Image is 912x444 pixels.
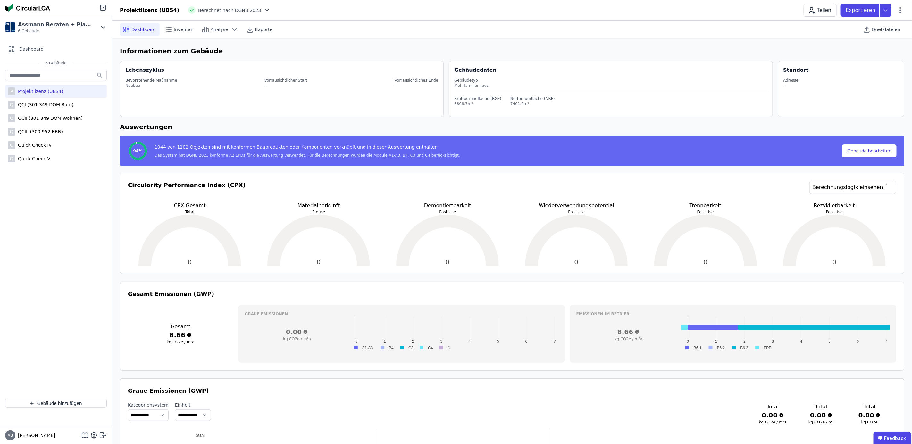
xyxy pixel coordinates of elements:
div: Q [8,101,15,109]
div: Projektlizenz (UBS4) [120,6,179,14]
div: QCI (301 349 DOM Büro) [15,102,73,108]
h3: Gesamt Emissionen (GWP) [128,290,896,299]
h3: kg CO2e / m²a [576,336,681,341]
h3: Total [807,403,835,411]
h6: Auswertungen [120,122,904,132]
span: 6 Gebäude [18,29,92,34]
button: Gebäude bearbeiten [842,144,897,157]
h3: Total [856,403,883,411]
p: Post-Use [644,210,767,215]
div: Lebenszyklus [125,66,164,74]
div: Q [8,155,15,162]
div: Neubau [125,83,177,88]
span: 94% [133,148,143,153]
span: Dashboard [19,46,44,52]
span: [PERSON_NAME] [15,432,55,439]
div: Quick Check IV [15,142,52,148]
h3: 0.00 [807,411,835,420]
h3: Emissionen im betrieb [576,311,890,317]
div: Nettoraumfläche (NRF) [510,96,555,101]
div: Vorrausichtliches Ende [395,78,438,83]
div: Q [8,128,15,136]
p: Post-Use [773,210,896,215]
h3: kg CO2e / m²a [759,420,787,425]
h3: 8.66 [576,327,681,336]
h3: kg CO2e / m² [807,420,835,425]
div: QCIII (300 952 BRR) [15,128,63,135]
p: Demontiertbarkeit [386,202,509,210]
div: Vorrausichtlicher Start [264,78,307,83]
p: Preuse [257,210,381,215]
p: Exportieren [846,6,877,14]
label: Kategoriensystem [128,402,169,408]
img: Concular [5,4,50,12]
h3: Graue Emissionen (GWP) [128,386,896,395]
h3: Circularity Performance Index (CPX) [128,181,246,202]
h3: kg CO2e / m²a [128,340,233,345]
p: Total [128,210,252,215]
div: Q [8,141,15,149]
div: P [8,87,15,95]
div: Standort [783,66,809,74]
div: Assmann Beraten + Planen GmbH [18,21,92,29]
p: Materialherkunft [257,202,381,210]
p: CPX Gesamt [128,202,252,210]
h3: Gesamt [128,323,233,331]
span: Dashboard [131,26,156,33]
div: Das System hat DGNB 2023 konforme A2 EPDs für die Auswertung verwendet. Für die Berechnungen wurd... [155,153,460,158]
div: Quick Check V [15,155,50,162]
p: Wiederverwendungspotential [515,202,638,210]
span: Berechnet nach DGNB 2023 [198,7,261,13]
div: Gebäudedaten [454,66,772,74]
span: AB [8,433,13,437]
p: Trennbarkeit [644,202,767,210]
div: -- [264,83,307,88]
div: 1044 von 1102 Objekten sind mit konformen Bauprodukten oder Komponenten verknüpft und in dieser A... [155,144,460,153]
a: Berechnungslogik einsehen [809,181,896,194]
p: Post-Use [386,210,509,215]
h3: kg CO2e [856,420,883,425]
div: Bevorstehende Maßnahme [125,78,177,83]
div: Projektlizenz (UBS4) [15,88,63,95]
div: Mehrfamilienhaus [454,83,767,88]
span: Quelldateien [872,26,900,33]
span: Analyse [211,26,228,33]
div: 7461.5m² [510,101,555,106]
div: Q [8,114,15,122]
div: 8868.7m² [454,101,501,106]
h3: kg CO2e / m²a [245,336,349,341]
img: Assmann Beraten + Planen GmbH [5,22,15,32]
h3: 0.00 [856,411,883,420]
span: Inventar [174,26,193,33]
h3: Total [759,403,787,411]
span: 6 Gebäude [39,61,73,66]
div: -- [395,83,438,88]
h3: 8.66 [128,331,233,340]
h3: 0.00 [245,327,349,336]
div: -- [783,83,799,88]
div: QCII (301 349 DOM Wohnen) [15,115,83,121]
h3: Graue Emissionen [245,311,558,317]
div: Adresse [783,78,799,83]
button: Gebäude hinzufügen [5,399,107,408]
label: Einheit [175,402,211,408]
div: Gebäudetyp [454,78,767,83]
button: Teilen [804,4,837,17]
p: Rezyklierbarkeit [773,202,896,210]
h6: Informationen zum Gebäude [120,46,904,56]
span: Exporte [255,26,272,33]
div: Bruttogrundfläche (BGF) [454,96,501,101]
p: Post-Use [515,210,638,215]
h3: 0.00 [759,411,787,420]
